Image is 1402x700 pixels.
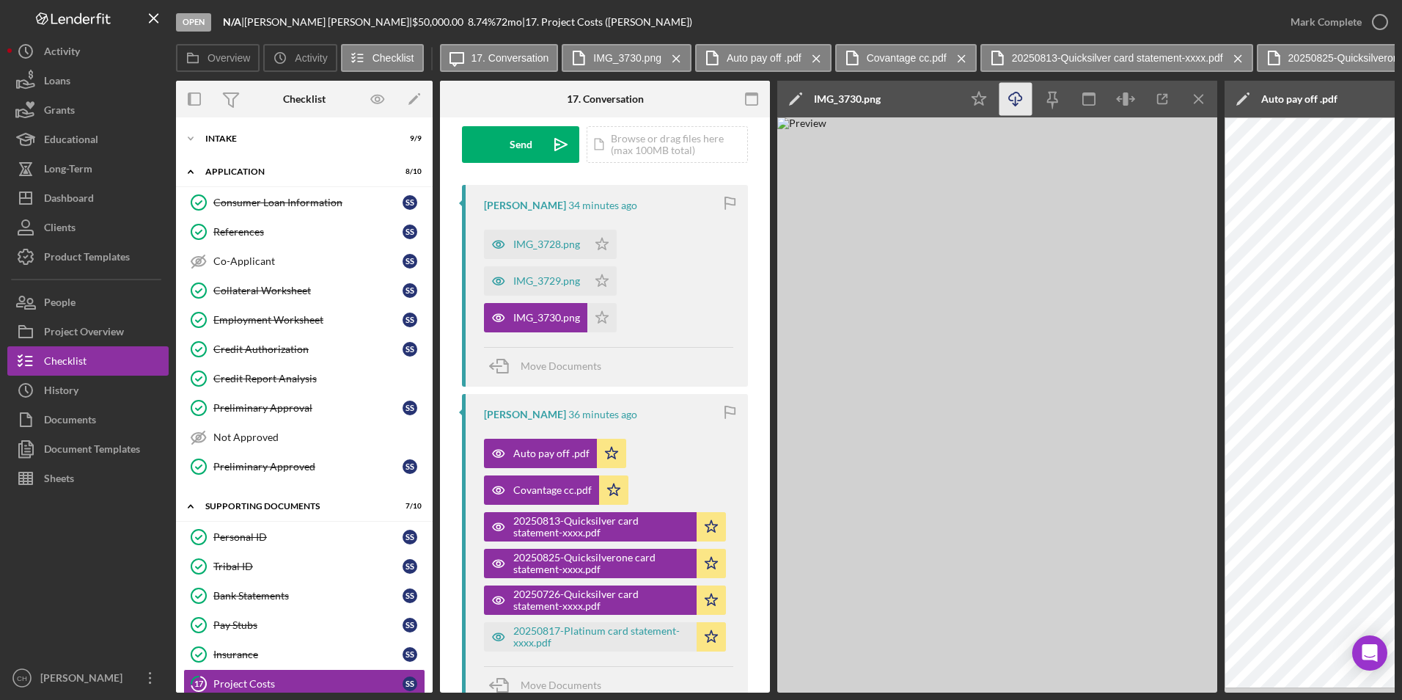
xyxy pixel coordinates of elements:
[44,95,75,128] div: Grants
[1261,93,1337,105] div: Auto pay off .pdf
[484,512,726,542] button: 20250813-Quicksilver card statement-xxxx.pdf
[513,448,590,459] div: Auto pay off .pdf
[522,16,692,28] div: | 17. Project Costs ([PERSON_NAME])
[513,588,689,612] div: 20250726-Quicksilver card statement-xxxx.pdf
[44,346,87,379] div: Checklist
[213,197,403,208] div: Consumer Loan Information
[593,52,661,64] label: IMG_3730.png
[223,15,241,28] b: N/A
[403,559,417,574] div: S S
[205,502,385,511] div: Supporting Documents
[183,393,425,423] a: Preliminary ApprovalSS
[568,409,637,420] time: 2025-08-27 16:24
[568,200,637,211] time: 2025-08-27 16:26
[44,434,140,467] div: Document Templates
[403,225,417,239] div: S S
[496,16,522,28] div: 72 mo
[44,376,78,409] div: History
[183,188,425,217] a: Consumer Loan InformationSS
[403,283,417,298] div: S S
[7,213,169,242] button: Clients
[183,423,425,452] a: Not Approved
[44,125,98,158] div: Educational
[176,13,211,32] div: Open
[44,464,74,497] div: Sheets
[484,622,726,652] button: 20250817-Platinum card statement-xxxx.pdf
[7,317,169,346] button: Project Overview
[183,305,425,335] a: Employment WorksheetSS
[194,679,204,688] tspan: 17
[176,44,260,72] button: Overview
[403,459,417,474] div: S S
[7,288,169,317] button: People
[484,439,626,468] button: Auto pay off .pdf
[7,376,169,405] button: History
[7,125,169,154] button: Educational
[7,405,169,434] a: Documents
[213,226,403,238] div: References
[17,674,27,682] text: CH
[341,44,424,72] button: Checklist
[7,183,169,213] a: Dashboard
[484,230,617,259] button: IMG_3728.png
[403,401,417,415] div: S S
[7,464,169,493] a: Sheets
[403,195,417,210] div: S S
[183,640,425,669] a: InsuranceSS
[44,288,76,321] div: People
[980,44,1253,72] button: 20250813-Quicksilver card statement-xxxx.pdf
[213,285,403,296] div: Collateral Worksheet
[513,238,580,250] div: IMG_3728.png
[213,590,403,602] div: Bank Statements
[208,52,250,64] label: Overview
[814,93,881,105] div: IMG_3730.png
[213,402,403,414] div: Preliminary Approval
[484,200,566,211] div: [PERSON_NAME]
[7,663,169,693] button: CH[PERSON_NAME]
[183,335,425,364] a: Credit AuthorizationSS
[1012,52,1223,64] label: 20250813-Quicksilver card statement-xxxx.pdf
[468,16,496,28] div: 8.74 %
[484,303,617,332] button: IMG_3730.png
[727,52,801,64] label: Auto pay off .pdf
[213,343,403,355] div: Credit Authorization
[395,502,422,511] div: 7 / 10
[213,461,403,473] div: Preliminary Approved
[471,52,549,64] label: 17. Conversation
[183,276,425,305] a: Collateral WorksheetSS
[7,95,169,125] button: Grants
[183,581,425,610] a: Bank StatementsSS
[263,44,337,72] button: Activity
[835,44,977,72] button: Covantage cc.pdf
[7,154,169,183] button: Long-Term
[44,183,94,216] div: Dashboard
[44,66,70,99] div: Loans
[213,649,403,660] div: Insurance
[567,93,644,105] div: 17. Conversation
[484,348,616,384] button: Move Documents
[513,484,592,496] div: Covantage cc.pdf
[183,452,425,481] a: Preliminary ApprovedSS
[513,552,689,575] div: 20250825-Quicksilverone card statement-xxxx.pdf
[183,669,425,699] a: 17Project CostsSS
[7,346,169,376] a: Checklist
[7,66,169,95] button: Loans
[484,266,617,296] button: IMG_3729.png
[44,213,76,246] div: Clients
[44,37,80,70] div: Activity
[213,255,403,267] div: Co-Applicant
[403,647,417,662] div: S S
[205,167,385,176] div: Application
[403,254,417,269] div: S S
[213,531,403,543] div: Personal ID
[462,126,579,163] button: Send
[7,434,169,464] a: Document Templates
[521,679,601,691] span: Move Documents
[44,242,130,275] div: Product Templates
[44,154,92,187] div: Long-Term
